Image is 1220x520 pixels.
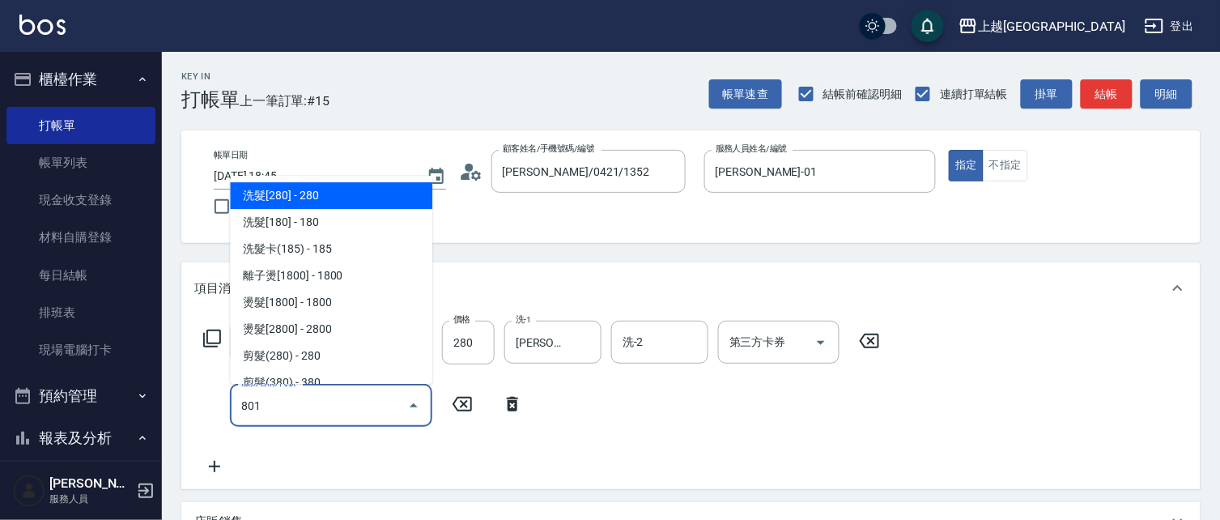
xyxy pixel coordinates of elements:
[808,330,834,356] button: Open
[1141,79,1192,109] button: 明細
[6,331,155,369] a: 現場電腦打卡
[516,313,531,326] label: 洗-1
[230,182,432,209] span: 洗髮[280] - 280
[6,181,155,219] a: 現金收支登錄
[181,88,240,111] h3: 打帳單
[716,143,787,155] label: 服務人員姓名/編號
[1021,79,1073,109] button: 掛單
[230,316,432,343] span: 燙髮[2800] - 2800
[19,15,66,35] img: Logo
[181,71,240,82] h2: Key In
[240,91,330,111] span: 上一筆訂單:#15
[194,280,243,297] p: 項目消費
[401,393,427,419] button: Close
[214,149,248,161] label: 帳單日期
[823,86,903,103] span: 結帳前確認明細
[978,16,1125,36] div: 上越[GEOGRAPHIC_DATA]
[940,86,1008,103] span: 連續打單結帳
[49,492,132,506] p: 服務人員
[1138,11,1201,41] button: 登出
[952,10,1132,43] button: 上越[GEOGRAPHIC_DATA]
[453,313,470,326] label: 價格
[230,369,432,396] span: 剪髮(380) - 380
[709,79,782,109] button: 帳單速查
[230,262,432,289] span: 離子燙[1800] - 1800
[181,262,1201,314] div: 項目消費
[230,236,432,262] span: 洗髮卡(185) - 185
[214,163,410,190] input: YYYY/MM/DD hh:mm
[6,58,155,100] button: 櫃檯作業
[949,150,984,181] button: 指定
[13,475,45,507] img: Person
[230,289,432,316] span: 燙髮[1800] - 1800
[912,10,944,42] button: save
[6,219,155,256] a: 材料自購登錄
[983,150,1028,181] button: 不指定
[6,294,155,331] a: 排班表
[49,475,132,492] h5: [PERSON_NAME]
[230,343,432,369] span: 剪髮(280) - 280
[6,257,155,294] a: 每日結帳
[230,209,432,236] span: 洗髮[180] - 180
[6,375,155,417] button: 預約管理
[503,143,595,155] label: 顧客姓名/手機號碼/編號
[1081,79,1133,109] button: 結帳
[417,157,456,196] button: Choose date, selected date is 2025-08-12
[6,144,155,181] a: 帳單列表
[6,107,155,144] a: 打帳單
[6,417,155,459] button: 報表及分析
